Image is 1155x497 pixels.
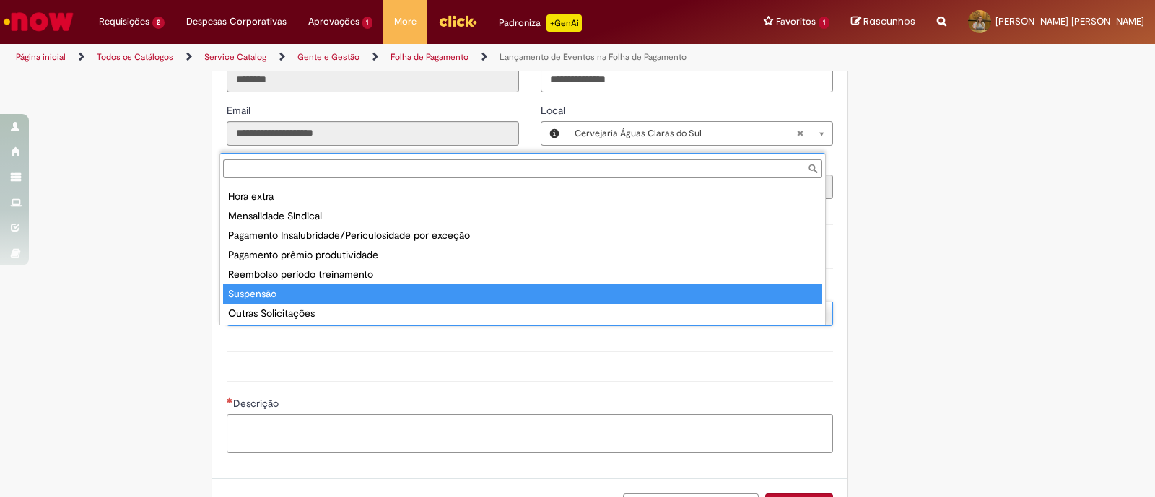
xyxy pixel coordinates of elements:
ul: Escolha o motivo [220,181,825,325]
div: Pagamento Insalubridade/Periculosidade por exceção [223,226,822,245]
div: Suspensão [223,284,822,304]
div: Reembolso período treinamento [223,265,822,284]
div: Pagamento prêmio produtividade [223,245,822,265]
div: Mensalidade Sindical [223,206,822,226]
div: Hora extra [223,187,822,206]
div: Outras Solicitações [223,304,822,323]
